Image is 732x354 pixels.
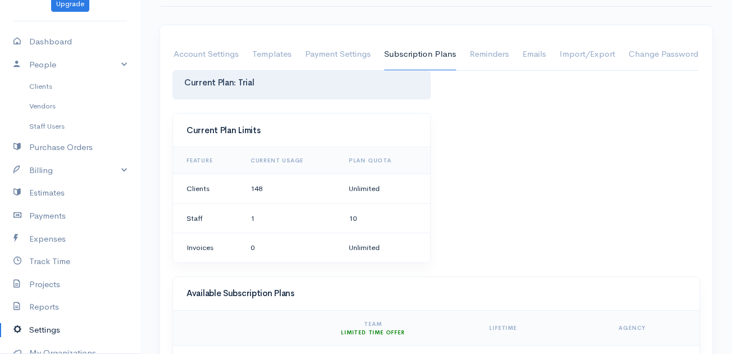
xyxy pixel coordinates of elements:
[384,39,456,70] a: Subscription Plans
[305,39,371,70] a: Payment Settings
[184,78,419,88] h4: Current Plan: Trial
[187,289,686,298] h4: Available Subscription Plans
[340,147,430,174] th: Plan Quota
[470,39,509,70] a: Reminders
[309,311,437,346] th: Team
[242,147,340,174] th: Current Usage
[173,147,242,174] th: Feature
[173,174,242,204] td: Clients
[340,203,430,233] td: 10
[560,39,615,70] a: Import/Export
[242,203,340,233] td: 1
[341,329,404,336] span: Limited Time Offer
[522,39,546,70] a: Emails
[340,174,430,204] td: Unlimited
[173,203,242,233] td: Staff
[187,126,417,135] h4: Current Plan Limits
[437,311,570,346] th: Lifetime
[173,233,242,262] td: Invoices
[242,174,340,204] td: 148
[242,233,340,262] td: 0
[252,39,292,70] a: Templates
[629,39,698,70] a: Change Password
[174,39,239,70] a: Account Settings
[570,311,699,346] th: Agency
[340,233,430,262] td: Unlimited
